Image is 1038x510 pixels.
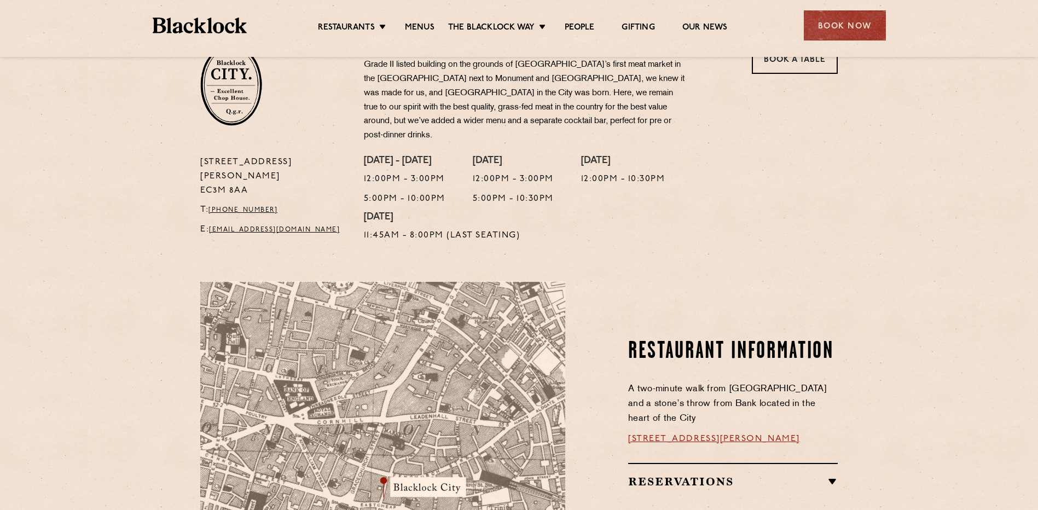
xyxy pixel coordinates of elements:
a: Gifting [622,22,654,34]
a: Our News [682,22,728,34]
a: The Blacklock Way [448,22,535,34]
p: 12:00pm - 3:00pm [473,172,554,187]
div: Book Now [804,10,886,40]
h4: [DATE] [473,155,554,167]
h4: [DATE] [364,212,520,224]
img: City-stamp-default.svg [200,44,262,126]
h4: [DATE] [581,155,665,167]
h2: Reservations [628,475,838,488]
p: 5:00pm - 10:00pm [364,192,445,206]
img: BL_Textured_Logo-footer-cropped.svg [153,18,247,33]
p: 12:00pm - 10:30pm [581,172,665,187]
a: [PHONE_NUMBER] [208,207,277,213]
p: 5:00pm - 10:30pm [473,192,554,206]
a: Menus [405,22,434,34]
a: People [565,22,594,34]
p: E: [200,223,347,237]
p: A two-minute walk from [GEOGRAPHIC_DATA] and a stone’s throw from Bank located in the heart of th... [628,382,838,426]
p: T: [200,203,347,217]
a: Restaurants [318,22,375,34]
h4: [DATE] - [DATE] [364,155,445,167]
p: 11:45am - 8:00pm (Last Seating) [364,229,520,243]
p: [STREET_ADDRESS][PERSON_NAME] EC3M 8AA [200,155,347,198]
h2: Restaurant Information [628,338,838,366]
p: When asked what we thought of an old electricity substation set in the basement of a Grade II lis... [364,44,687,143]
p: 12:00pm - 3:00pm [364,172,445,187]
a: [STREET_ADDRESS][PERSON_NAME] [628,434,800,443]
a: Book a Table [752,44,838,74]
a: [EMAIL_ADDRESS][DOMAIN_NAME] [209,227,340,233]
